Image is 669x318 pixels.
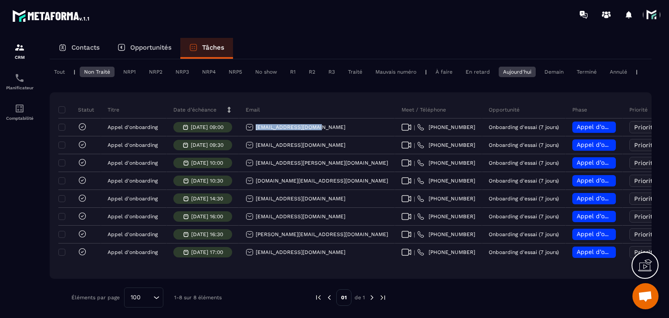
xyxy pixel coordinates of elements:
[489,196,559,202] p: Onboarding d'essai (7 jours)
[414,160,415,166] span: |
[489,106,520,113] p: Opportunité
[2,36,37,66] a: formationformationCRM
[577,195,659,202] span: Appel d’onboarding planifié
[71,44,100,51] p: Contacts
[414,142,415,149] span: |
[431,67,457,77] div: À faire
[577,248,659,255] span: Appel d’onboarding planifié
[605,67,632,77] div: Annulé
[489,142,559,148] p: Onboarding d'essai (7 jours)
[251,67,281,77] div: No show
[304,67,320,77] div: R2
[634,195,656,202] span: Priorité
[191,231,223,237] p: [DATE] 16:30
[489,160,559,166] p: Onboarding d'essai (7 jours)
[2,85,37,90] p: Planificateur
[191,249,223,255] p: [DATE] 17:00
[2,55,37,60] p: CRM
[417,213,475,220] a: [PHONE_NUMBER]
[144,293,151,302] input: Search for option
[108,249,158,255] p: Appel d'onboarding
[108,231,158,237] p: Appel d'onboarding
[191,124,223,130] p: [DATE] 09:00
[489,249,559,255] p: Onboarding d'essai (7 jours)
[414,196,415,202] span: |
[50,38,108,59] a: Contacts
[108,178,158,184] p: Appel d'onboarding
[180,38,233,59] a: Tâches
[124,288,163,308] div: Search for option
[634,124,656,131] span: Priorité
[577,141,659,148] span: Appel d’onboarding planifié
[629,106,648,113] p: Priorité
[246,106,260,113] p: Email
[344,67,367,77] div: Traité
[174,294,222,301] p: 1-8 sur 8 éléments
[634,231,656,238] span: Priorité
[336,289,351,306] p: 01
[108,142,158,148] p: Appel d'onboarding
[414,249,415,256] span: |
[108,213,158,220] p: Appel d'onboarding
[130,44,172,51] p: Opportunités
[577,159,659,166] span: Appel d’onboarding planifié
[50,67,69,77] div: Tout
[191,196,223,202] p: [DATE] 14:30
[425,69,427,75] p: |
[71,294,120,301] p: Éléments par page
[198,67,220,77] div: NRP4
[128,293,144,302] span: 100
[173,106,216,113] p: Date d’échéance
[368,294,376,301] img: next
[191,160,223,166] p: [DATE] 10:00
[577,213,659,220] span: Appel d’onboarding planifié
[417,124,475,131] a: [PHONE_NUMBER]
[417,142,475,149] a: [PHONE_NUMBER]
[108,124,158,130] p: Appel d'onboarding
[191,213,223,220] p: [DATE] 16:00
[634,159,656,166] span: Priorité
[414,231,415,238] span: |
[577,123,659,130] span: Appel d’onboarding planifié
[634,142,656,149] span: Priorité
[355,294,365,301] p: de 1
[119,67,140,77] div: NRP1
[171,67,193,77] div: NRP3
[499,67,536,77] div: Aujourd'hui
[417,177,475,184] a: [PHONE_NUMBER]
[14,103,25,114] img: accountant
[14,42,25,53] img: formation
[461,67,494,77] div: En retard
[191,142,223,148] p: [DATE] 09:30
[108,38,180,59] a: Opportunités
[414,178,415,184] span: |
[379,294,387,301] img: next
[634,249,656,256] span: Priorité
[636,69,638,75] p: |
[414,124,415,131] span: |
[2,66,37,97] a: schedulerschedulerPlanificateur
[634,213,656,220] span: Priorité
[61,106,94,113] p: Statut
[572,67,601,77] div: Terminé
[2,116,37,121] p: Comptabilité
[417,249,475,256] a: [PHONE_NUMBER]
[80,67,115,77] div: Non Traité
[108,196,158,202] p: Appel d'onboarding
[577,230,659,237] span: Appel d’onboarding planifié
[224,67,247,77] div: NRP5
[2,97,37,127] a: accountantaccountantComptabilité
[540,67,568,77] div: Demain
[489,124,559,130] p: Onboarding d'essai (7 jours)
[314,294,322,301] img: prev
[572,106,587,113] p: Phase
[417,195,475,202] a: [PHONE_NUMBER]
[371,67,421,77] div: Mauvais numéro
[108,106,119,113] p: Titre
[417,231,475,238] a: [PHONE_NUMBER]
[489,178,559,184] p: Onboarding d'essai (7 jours)
[402,106,446,113] p: Meet / Téléphone
[325,294,333,301] img: prev
[74,69,75,75] p: |
[286,67,300,77] div: R1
